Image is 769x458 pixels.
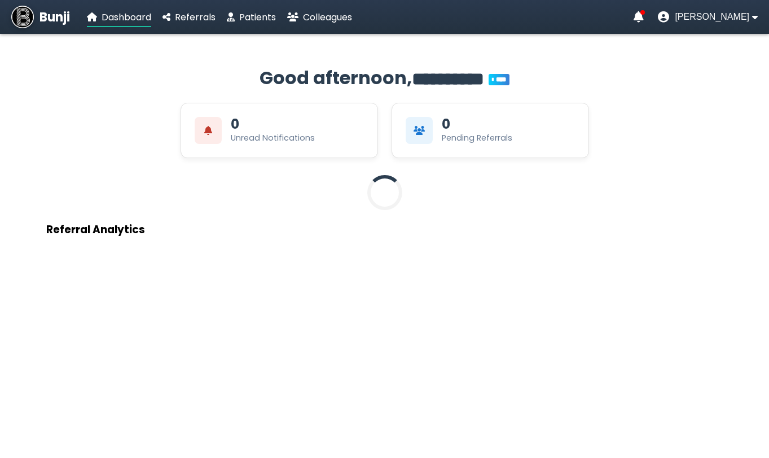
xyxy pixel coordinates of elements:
span: Patients [239,11,276,24]
div: View Pending Referrals [392,103,589,158]
a: Colleagues [287,10,352,24]
img: Bunji Dental Referral Management [11,6,34,28]
span: Colleagues [303,11,352,24]
div: 0 [231,117,239,131]
span: [PERSON_NAME] [675,12,749,22]
a: Dashboard [87,10,151,24]
a: Bunji [11,6,70,28]
a: Referrals [162,10,216,24]
h3: Referral Analytics [46,221,723,238]
button: User menu [658,11,758,23]
div: Unread Notifications [231,132,315,144]
div: Pending Referrals [442,132,512,144]
span: Dashboard [102,11,151,24]
span: Bunji [39,8,70,27]
a: Patients [227,10,276,24]
a: Notifications [634,11,644,23]
h2: Good afternoon, [46,64,723,91]
span: Referrals [175,11,216,24]
div: View Unread Notifications [181,103,378,158]
span: You’re on Plus! [489,74,509,85]
div: 0 [442,117,450,131]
